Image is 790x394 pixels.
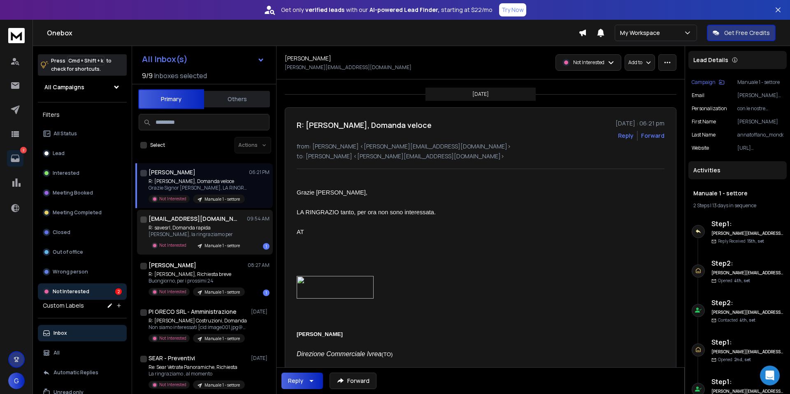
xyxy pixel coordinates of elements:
[154,71,207,81] h3: Inboxes selected
[149,178,247,185] p: R: [PERSON_NAME], Domanda veloce
[297,189,367,196] span: Grazie [PERSON_NAME],
[138,89,204,109] button: Primary
[734,357,751,362] span: 2nd, set
[149,271,245,278] p: R: [PERSON_NAME], Richiesta breve
[159,196,186,202] p: Not Interested
[20,147,27,153] p: 2
[711,349,783,355] h6: [PERSON_NAME][EMAIL_ADDRESS][DOMAIN_NAME]
[204,289,240,295] p: Manuale 1 - settore
[248,262,270,269] p: 08:27 AM
[297,209,436,216] span: LA RINGRAZIO tanto, per ora non sono interessata.
[149,371,245,377] p: La ringraziamo , al momento
[692,79,716,86] p: Campaign
[747,238,764,244] span: 15th, set
[204,243,240,249] p: Manuale 1 - settore
[47,28,579,38] h1: Onebox
[693,56,728,64] p: Lead Details
[38,79,127,95] button: All Campaigns
[204,196,240,202] p: Manuale 1 - settore
[38,125,127,142] button: All Status
[53,229,70,236] p: Closed
[149,324,247,331] p: Non siamo interessati [cid:image001.jpg@01DC232D.AE869BB0] [cid:image002.jpg@01DC232D.AE869BB0] [...
[297,152,665,160] p: to: [PERSON_NAME] <[PERSON_NAME][EMAIL_ADDRESS][DOMAIN_NAME]>
[159,382,186,388] p: Not Interested
[149,318,247,324] p: R: [PERSON_NAME] Costruzioni, Domanda
[53,170,79,176] p: Interested
[718,357,751,363] p: Opened
[305,6,344,14] strong: verified leads
[53,369,98,376] p: Automatic Replies
[734,278,750,283] span: 4th, set
[693,202,782,209] div: |
[149,168,195,176] h1: [PERSON_NAME]
[618,132,634,140] button: Reply
[692,118,716,125] p: First Name
[43,301,84,310] h3: Custom Labels
[718,278,750,284] p: Opened
[53,350,60,356] p: All
[297,276,374,299] img: image001.jpg@01DC1E82.2FD2D400
[472,91,489,97] p: [DATE]
[281,6,493,14] p: Get only with our starting at $22/mo
[251,355,270,362] p: [DATE]
[692,132,716,138] p: Last Name
[53,150,65,157] p: Lead
[711,258,783,268] h6: Step 2 :
[38,325,127,341] button: Inbox
[53,190,93,196] p: Meeting Booked
[204,336,240,342] p: Manuale 1 - settore
[737,118,783,125] p: [PERSON_NAME]
[251,308,270,315] p: [DATE]
[249,169,270,176] p: 06:21 PM
[693,202,709,209] span: 2 Steps
[38,109,127,121] h3: Filters
[692,105,727,112] p: Personalization
[760,366,780,385] div: Open Intercom Messenger
[149,354,195,362] h1: SEAR - Preventivi
[616,119,665,127] p: [DATE] : 06:21 pm
[297,350,381,357] span: Direzione Commerciale Ivrea
[737,92,783,99] p: [PERSON_NAME][EMAIL_ADDRESS][DOMAIN_NAME]
[711,309,783,315] h6: [PERSON_NAME][EMAIL_ADDRESS][DOMAIN_NAME]
[38,364,127,381] button: Automatic Replies
[142,71,153,81] span: 9 / 9
[159,289,186,295] p: Not Interested
[711,377,783,387] h6: Step 1 :
[159,242,186,248] p: Not Interested
[737,132,783,138] p: annatoffano_mondoenergia
[369,6,439,14] strong: AI-powered Lead Finder,
[718,238,764,244] p: Reply Received
[707,25,776,41] button: Get Free Credits
[8,373,25,389] button: G
[724,29,770,37] p: Get Free Credits
[53,330,67,336] p: Inbox
[44,83,84,91] h1: All Campaigns
[641,132,665,140] div: Forward
[149,364,245,371] p: Re: Sear Vetrate Panoramiche, Richiesta
[711,230,783,236] h6: [PERSON_NAME][EMAIL_ADDRESS][DOMAIN_NAME]
[718,317,755,323] p: Contacted
[53,269,88,275] p: Wrong person
[737,145,783,151] p: [URL][DOMAIN_NAME]
[330,373,376,389] button: Forward
[149,308,237,316] h1: PI GRECO SRL - Amministrazione
[38,283,127,300] button: Not Interested2
[263,243,270,250] div: 1
[8,28,25,43] img: logo
[281,373,323,389] button: Reply
[285,54,331,63] h1: [PERSON_NAME]
[739,317,755,323] span: 4th, set
[737,105,783,112] p: con le nostre campagne marketing mirate, possiamo aiutare unoenergy a intercettare pmi nella tua ...
[502,6,524,14] p: Try Now
[692,145,709,151] p: website
[692,79,725,86] button: Campaign
[737,79,783,86] p: Manuale 1 - settore
[67,56,105,65] span: Cmd + Shift + k
[297,331,343,337] span: [PERSON_NAME]
[53,249,83,255] p: Out of office
[159,335,186,341] p: Not Interested
[573,59,604,66] p: Not Interested
[38,345,127,361] button: All
[711,337,783,347] h6: Step 1 :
